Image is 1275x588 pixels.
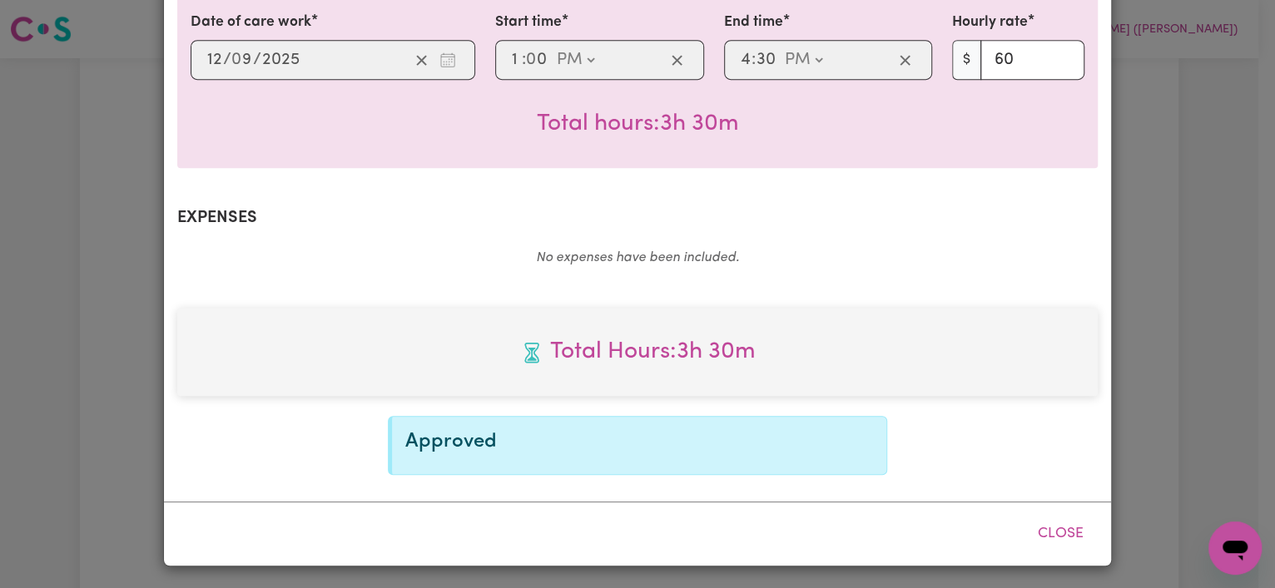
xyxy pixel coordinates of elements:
[434,47,461,72] button: Enter the date of care work
[177,208,1098,228] h2: Expenses
[206,47,223,72] input: --
[1208,521,1262,575] iframe: Button to launch messaging window
[191,334,1084,369] span: Total hours worked: 3 hours 30 minutes
[409,47,434,72] button: Clear date
[752,51,756,69] span: :
[231,52,241,68] span: 0
[536,251,739,264] em: No expenses have been included.
[495,12,562,33] label: Start time
[756,47,776,72] input: --
[261,47,300,72] input: ----
[952,40,981,80] span: $
[537,112,739,136] span: Total hours worked: 3 hours 30 minutes
[527,47,548,72] input: --
[405,432,497,452] span: Approved
[1024,516,1098,552] button: Close
[740,47,752,72] input: --
[191,12,311,33] label: Date of care work
[952,12,1028,33] label: Hourly rate
[522,51,526,69] span: :
[253,51,261,69] span: /
[526,52,536,68] span: 0
[511,47,522,72] input: --
[223,51,231,69] span: /
[724,12,783,33] label: End time
[232,47,253,72] input: --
